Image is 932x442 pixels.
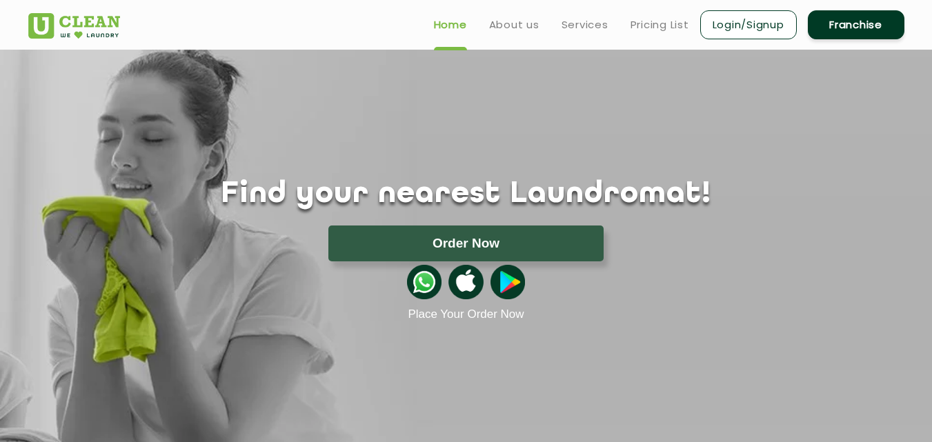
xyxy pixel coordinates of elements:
button: Order Now [328,225,604,261]
a: Pricing List [631,17,689,33]
img: apple-icon.png [448,265,483,299]
img: playstoreicon.png [490,265,525,299]
h1: Find your nearest Laundromat! [18,177,915,212]
a: Login/Signup [700,10,797,39]
a: About us [489,17,539,33]
a: Services [562,17,608,33]
a: Home [434,17,467,33]
a: Franchise [808,10,904,39]
img: whatsappicon.png [407,265,442,299]
a: Place Your Order Now [408,308,524,321]
img: UClean Laundry and Dry Cleaning [28,13,120,39]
